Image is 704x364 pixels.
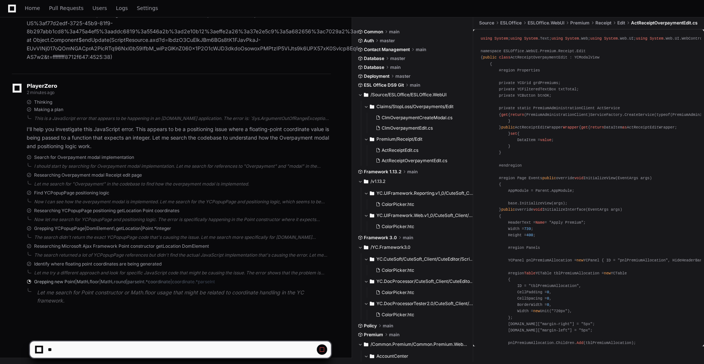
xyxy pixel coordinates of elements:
svg: Directory [370,277,374,286]
span: ClmOverpaymentEdit.cs [382,125,433,131]
span: ColorPicker.htc [382,224,414,230]
span: 0 [547,296,549,301]
span: YC.UIFramework.Web.v1_0/CuteSoft_Client/CuteEditor/Scripts [376,213,474,218]
span: ActReceiptOverpaymentEdit.cs [631,20,698,26]
svg: Directory [364,177,368,186]
span: 2 minutes ago [27,90,54,95]
span: public [483,55,497,60]
div: Let me try a different approach and look for specific JavaScript code that might be causing the i... [34,270,331,276]
div: The search didn't return the exact YCPopupPage code that's causing the issue. Let me search more ... [34,234,331,240]
button: YC.UIFramework.Web.v1_0/CuteSoft_Client/CuteEditor/Scripts [364,210,474,221]
span: Settings [137,6,158,10]
span: Thinking [34,99,52,105]
span: Claims/StopLoss/Overpayments/Edit [376,104,454,110]
span: main [403,235,413,241]
span: public [542,176,556,180]
span: 400 [527,233,533,237]
p: Let me search for Point constructor or Math.floor usage that might be related to coordinate handl... [37,288,331,305]
span: using [510,36,522,41]
span: ClmOverpaymentCreateModal.cs [382,115,452,121]
span: get [581,125,588,130]
span: Researching Overpayment modal Receipt edit page [34,172,142,178]
span: /YC.Framework3.0 [371,244,411,250]
span: using [636,36,647,41]
span: value [540,138,552,142]
span: new [577,258,583,263]
button: ColorPicker.htc [373,221,469,232]
svg: Directory [370,255,374,264]
span: new [604,271,611,275]
span: System [650,36,663,41]
div: Now let me search for YCPopupPage and positioning logic. The error is specifically happening in t... [34,217,331,223]
div: This is a JavaScript error that appears to be happening in an [DOMAIN_NAME] application. The erro... [34,116,331,121]
span: main [383,323,393,329]
button: /v1.13.2 [358,176,468,187]
span: void [574,176,584,180]
span: Name [535,220,545,225]
span: 739 [524,227,531,231]
span: Users [93,6,107,10]
span: Grepping new Point|Math\.floor|Math\.round|parseInt.*coordinate|coordinate.*parseInt [34,279,215,285]
span: ESL Office DS9 Git [364,82,404,88]
span: Grepping YCPopupPage|DomElement\.getLocation|Point.*integer [34,226,171,231]
span: class [499,55,511,60]
span: get [501,113,508,117]
span: using [590,36,602,41]
span: main [416,47,426,53]
button: ColorPicker.htc [373,199,469,210]
span: Find YCPopupPage positioning logic [34,190,109,196]
button: ActReceiptOverpaymentEdit.cs [373,156,463,166]
span: Edit [617,20,625,26]
button: Premium/Receipt/Edit [364,133,468,145]
span: ESLOffice [500,20,522,26]
button: ColorPicker.htc [373,287,469,298]
span: YC.DocProcessor/CuteSoft_Client/CuteEditor/Scripts [376,278,474,284]
span: return [590,125,604,130]
span: public [501,207,515,212]
span: main [389,29,399,35]
p: I'll help you investigate this JavaScript error. This appears to be a positioning issue where a f... [27,125,331,150]
svg: Directory [370,211,374,220]
span: ColorPicker.htc [382,267,414,273]
span: System [565,36,579,41]
span: Policy [364,323,377,329]
span: master [395,73,411,79]
span: Pull Requests [49,6,83,10]
span: Search for Overpayment modal implementation [34,154,134,160]
span: Source [479,20,494,26]
span: 0 [547,303,549,307]
span: Wrapper [563,125,579,130]
span: Framework 1.13.2 [364,169,401,175]
span: Auth [364,38,374,44]
span: void [533,207,542,212]
span: using [481,36,492,41]
span: set [510,131,517,136]
svg: Directory [364,90,368,99]
span: Researching YCPopupPage positioning getLocation Point coordinates [34,208,179,214]
svg: Directory [370,189,374,198]
em: TSM_CombinedScripts [160,11,215,18]
span: Deployment [364,73,389,79]
svg: Directory [370,299,374,308]
span: Framework 3.0 [364,235,397,241]
span: Database [364,56,384,61]
span: Researching Microsoft Ajax Framework Point constructor getLocation DomElement [34,243,209,249]
span: ActReceiptOverpaymentEdit.cs [382,158,447,164]
button: YC.DocProcessor/CuteSoft_Client/CuteEditor/Scripts [364,275,474,287]
button: ColorPicker.htc [373,265,469,275]
span: Common [364,29,383,35]
span: /v1.13.2 [371,178,385,184]
span: YC.DocProcessorTester2.0/CuteSoft_Client/CuteEditor/Scripts [376,301,474,307]
span: System [604,36,618,41]
span: ColorPicker.htc [382,290,414,295]
span: ColorPicker.htc [382,312,414,318]
span: new [533,309,540,313]
span: Database [364,64,384,70]
span: Table [524,271,535,275]
span: PlayerZero [27,84,57,88]
div: Now I can see how the overpayment modal is implemented. Let me search for the YCPopupPage and pos... [34,199,331,205]
span: System [524,36,538,41]
span: as [622,125,627,130]
span: YC.CuteSoft/CuteSoft_Client/CuteEditor/Scripts [376,256,474,262]
span: /Source/ESLOffice/ESLOffice.WebUI [371,92,446,98]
